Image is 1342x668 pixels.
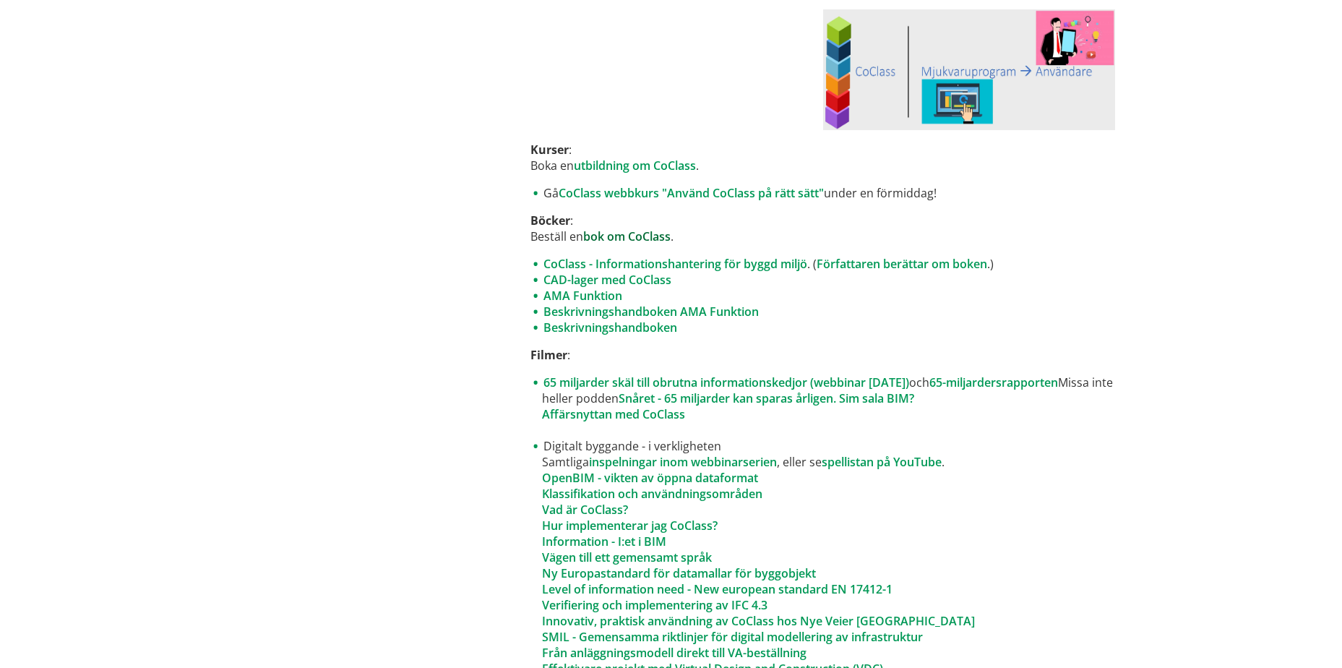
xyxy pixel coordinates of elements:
p: : Boka en . [530,142,1115,174]
a: Beskrivningshandboken AMA Funktion [543,304,759,320]
img: CoClasslegohink-mjukvara-anvndare.JPG [823,9,1116,130]
a: Klassifikation och användningsområden [542,486,762,502]
a: Information - I:et i BIM [542,534,666,549]
a: OpenBIM - vikten av öppna dataformat [542,470,758,486]
a: Vad är CoClass? [542,502,628,518]
a: inspelningar inom webbinarserien [589,454,777,470]
a: 65 miljarder skäl till obrutna informationskedjor (webbinar [DATE]) [543,374,909,390]
li: och Missa inte heller podden [530,374,1115,438]
a: Innovativ, praktisk användning av CoClass hos Nye Veier [GEOGRAPHIC_DATA] [542,613,975,629]
a: SMIL - Gemensamma riktlinjer för digital modellering av infrastruktur [542,629,923,645]
a: Hur implementerar jag CoClass? [542,518,718,534]
a: bok om CoClass [583,228,671,244]
a: Ny Europastandard för datamallar för byggobjekt [542,565,816,581]
a: CoClass webbkurs "Använd CoClass på rätt sätt" [559,185,824,201]
a: Beskrivningshandboken [543,320,677,335]
a: Affärsnyttan med CoClass [542,406,685,422]
a: CAD-lager med CoClass [543,272,671,288]
p: : Beställ en . [530,213,1115,244]
a: 65-miljardersrapporten [929,374,1058,390]
a: spellistan på YouTube [822,454,942,470]
li: . ( .) [530,256,1115,272]
a: AMA Funktion [543,288,622,304]
a: Verifiering och implementering av IFC 4.3 [542,597,767,613]
a: CoClass - Informationshantering för byggd miljö [543,256,807,272]
a: Snåret - 65 miljarder kan sparas årligen. Sim sala BIM? [619,390,914,406]
a: Författaren berättar om boken [817,256,987,272]
a: Vägen till ett gemensamt språk [542,549,712,565]
a: Från anläggningsmodell direkt till VA-beställning [542,645,807,661]
p: : [530,347,1115,363]
a: utbildning om CoClass [574,158,696,174]
li: Gå under en förmiddag! [530,185,1115,201]
strong: Filmer [530,347,567,363]
strong: Böcker [530,213,570,228]
a: Läs mer om CoClass i mjukvaror [823,9,1116,130]
a: Level of information need - New european standard EN 17412-1 [542,581,892,597]
strong: Kurser [530,142,569,158]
